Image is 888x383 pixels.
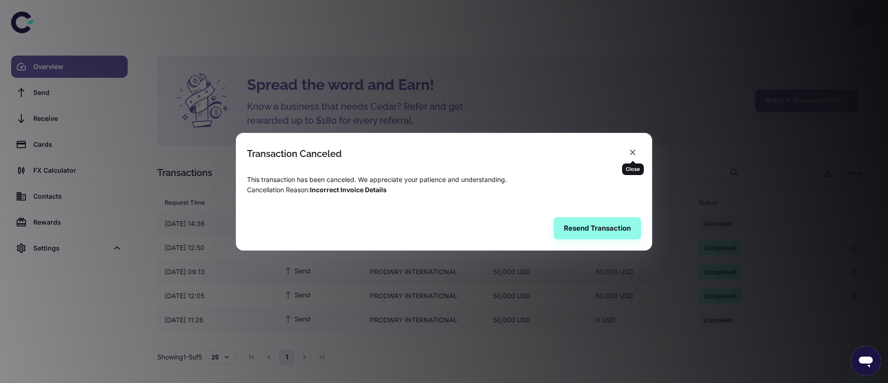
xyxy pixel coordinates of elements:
button: Resend Transaction [554,217,641,239]
span: Incorrect Invoice Details [310,186,387,194]
div: Transaction Canceled [247,148,342,159]
p: This transaction has been canceled. We appreciate your patience and understanding. [247,175,641,185]
div: Close [622,163,644,175]
p: Cancellation Reason : [247,185,641,195]
iframe: Button to launch messaging window [851,346,881,376]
